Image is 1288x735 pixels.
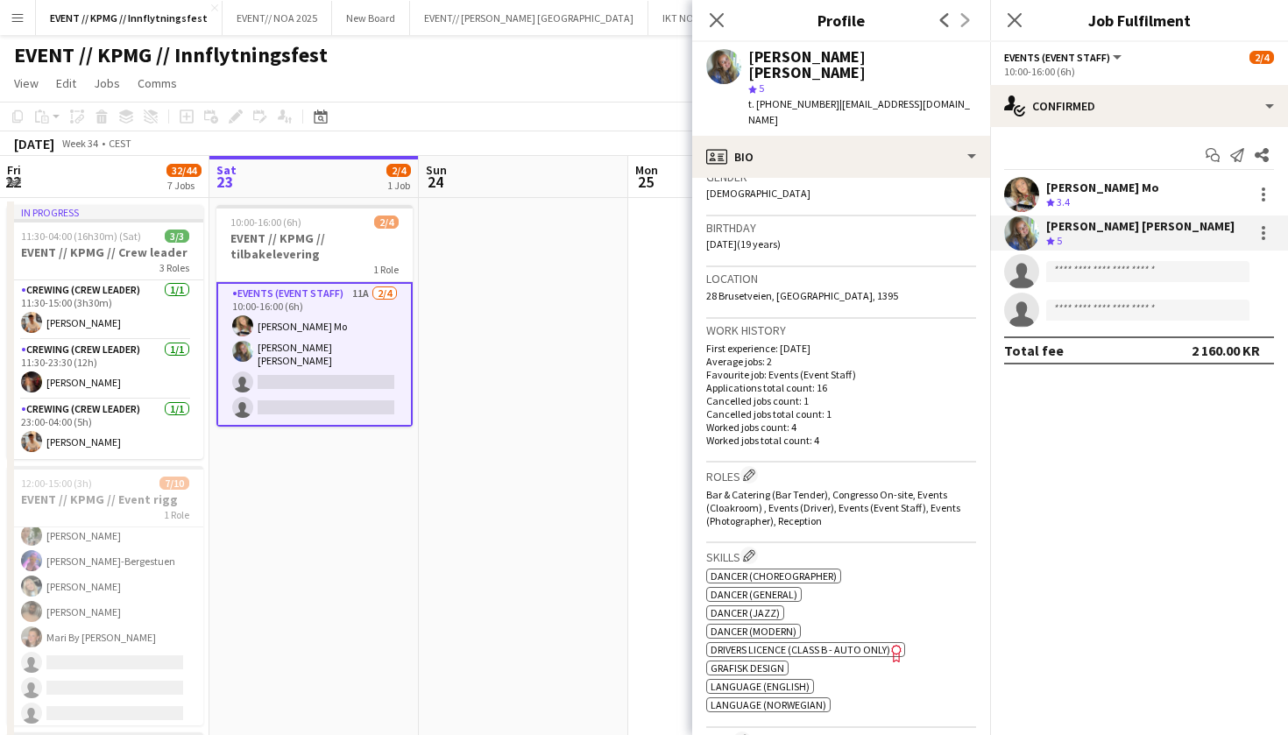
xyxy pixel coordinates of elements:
[706,488,960,527] span: Bar & Catering (Bar Tender), Congresso On-site, Events (Cloakroom) , Events (Driver), Events (Eve...
[21,477,92,490] span: 12:00-15:00 (3h)
[706,289,898,302] span: 28 Brusetveien, [GEOGRAPHIC_DATA], 1395
[21,230,141,243] span: 11:30-04:00 (16h30m) (Sat)
[706,271,976,286] h3: Location
[426,162,447,178] span: Sun
[216,230,413,262] h3: EVENT // KPMG // tilbakelevering
[58,137,102,150] span: Week 34
[387,179,410,192] div: 1 Job
[167,179,201,192] div: 7 Jobs
[711,588,797,601] span: Dancer (General)
[1004,342,1064,359] div: Total fee
[711,643,890,656] span: Drivers Licence (Class B - AUTO ONLY)
[990,9,1288,32] h3: Job Fulfilment
[1004,51,1110,64] span: Events (Event Staff)
[711,569,837,583] span: Dancer (Choreographer)
[706,342,976,355] p: First experience: [DATE]
[373,263,399,276] span: 1 Role
[1192,342,1260,359] div: 2 160.00 KR
[1249,51,1274,64] span: 2/4
[711,606,780,619] span: Dancer (Jazz)
[109,137,131,150] div: CEST
[648,1,795,35] button: IKT NORGE // Arendalsuka
[633,172,658,192] span: 25
[7,491,203,507] h3: EVENT // KPMG // Event rigg
[706,394,976,407] p: Cancelled jobs count: 1
[159,477,189,490] span: 7/10
[706,381,976,394] p: Applications total count: 16
[14,42,328,68] h1: EVENT // KPMG // Innflytningsfest
[635,162,658,178] span: Mon
[692,136,990,178] div: Bio
[7,437,203,731] app-card-role: [PERSON_NAME] Mo[PERSON_NAME] [PERSON_NAME][PERSON_NAME][PERSON_NAME]-Bergestuen[PERSON_NAME][PER...
[332,1,410,35] button: New Board
[374,216,399,229] span: 2/4
[49,72,83,95] a: Edit
[692,9,990,32] h3: Profile
[131,72,184,95] a: Comms
[706,368,976,381] p: Favourite job: Events (Event Staff)
[1046,180,1159,195] div: [PERSON_NAME] Mo
[990,85,1288,127] div: Confirmed
[706,547,976,565] h3: Skills
[1046,218,1235,234] div: [PERSON_NAME] [PERSON_NAME]
[138,75,177,91] span: Comms
[706,355,976,368] p: Average jobs: 2
[711,625,796,638] span: Dancer (Modern)
[410,1,648,35] button: EVENT// [PERSON_NAME] [GEOGRAPHIC_DATA]
[423,172,447,192] span: 24
[216,205,413,427] app-job-card: 10:00-16:00 (6h)2/4EVENT // KPMG // tilbakelevering1 RoleEvents (Event Staff)11A2/410:00-16:00 (6...
[94,75,120,91] span: Jobs
[166,164,202,177] span: 32/44
[748,97,839,110] span: t. [PHONE_NUMBER]
[7,340,203,399] app-card-role: Crewing (Crew Leader)1/111:30-23:30 (12h)[PERSON_NAME]
[706,237,781,251] span: [DATE] (19 years)
[386,164,411,177] span: 2/4
[706,434,976,447] p: Worked jobs total count: 4
[14,135,54,152] div: [DATE]
[1057,195,1070,208] span: 3.4
[159,261,189,274] span: 3 Roles
[7,205,203,459] app-job-card: In progress11:30-04:00 (16h30m) (Sat)3/3EVENT // KPMG // Crew leader3 RolesCrewing (Crew Leader)1...
[706,407,976,421] p: Cancelled jobs total count: 1
[748,97,970,126] span: | [EMAIL_ADDRESS][DOMAIN_NAME]
[706,220,976,236] h3: Birthday
[36,1,223,35] button: EVENT // KPMG // Innflytningsfest
[706,421,976,434] p: Worked jobs count: 4
[748,49,976,81] div: [PERSON_NAME] [PERSON_NAME]
[7,399,203,459] app-card-role: Crewing (Crew Leader)1/123:00-04:00 (5h)[PERSON_NAME]
[706,466,976,484] h3: Roles
[164,508,189,521] span: 1 Role
[1057,234,1062,247] span: 5
[706,187,810,200] span: [DEMOGRAPHIC_DATA]
[759,81,764,95] span: 5
[216,282,413,427] app-card-role: Events (Event Staff)11A2/410:00-16:00 (6h)[PERSON_NAME] Mo[PERSON_NAME] [PERSON_NAME]
[87,72,127,95] a: Jobs
[7,162,21,178] span: Fri
[7,280,203,340] app-card-role: Crewing (Crew Leader)1/111:30-15:00 (3h30m)[PERSON_NAME]
[7,205,203,219] div: In progress
[230,216,301,229] span: 10:00-16:00 (6h)
[1004,51,1124,64] button: Events (Event Staff)
[1004,65,1274,78] div: 10:00-16:00 (6h)
[223,1,332,35] button: EVENT// NOA 2025
[7,244,203,260] h3: EVENT // KPMG // Crew leader
[214,172,237,192] span: 23
[7,72,46,95] a: View
[14,75,39,91] span: View
[711,661,784,675] span: Grafisk design
[7,466,203,725] app-job-card: 12:00-15:00 (3h)7/10EVENT // KPMG // Event rigg1 Role[PERSON_NAME] Mo[PERSON_NAME] [PERSON_NAME][...
[4,172,21,192] span: 22
[216,162,237,178] span: Sat
[711,698,826,711] span: Language (Norwegian)
[711,680,810,693] span: Language (English)
[56,75,76,91] span: Edit
[165,230,189,243] span: 3/3
[706,322,976,338] h3: Work history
